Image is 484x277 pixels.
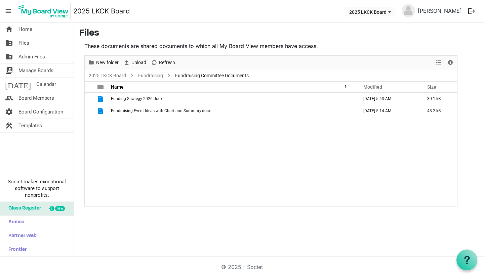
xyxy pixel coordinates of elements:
td: 48.2 kB is template cell column header Size [420,105,457,117]
div: Details [445,56,456,70]
img: no-profile-picture.svg [402,4,415,17]
a: My Board View Logo [16,3,73,19]
button: View dropdownbutton [435,58,443,67]
span: Frontier [5,243,27,257]
td: Funding Strategy 2026.docx is template cell column header Name [109,93,356,105]
div: View [433,56,445,70]
span: folder_shared [5,36,13,50]
span: home [5,22,13,36]
span: Templates [18,119,42,132]
span: people [5,91,13,105]
div: new [55,206,65,211]
button: logout [465,4,479,18]
span: folder_shared [5,50,13,63]
a: 2025 LKCK Board [73,4,130,18]
td: checkbox [85,93,93,105]
span: Manage Boards [18,64,53,77]
td: October 10, 2025 5:14 AM column header Modified [356,105,420,117]
span: Name [111,84,124,90]
span: menu [2,5,15,17]
button: New folder [87,58,120,67]
span: settings [5,105,13,119]
span: Refresh [158,58,176,67]
a: Fundraising [137,72,164,80]
span: Board Configuration [18,105,63,119]
span: Calendar [36,78,56,91]
td: 30.1 kB is template cell column header Size [420,93,457,105]
span: Size [427,84,436,90]
span: switch_account [5,64,13,77]
span: Fundraising Committee Documents [174,72,250,80]
h3: Files [79,28,479,39]
div: Upload [121,56,149,70]
button: 2025 LKCK Board dropdownbutton [345,7,395,16]
button: Upload [122,58,148,67]
button: Refresh [150,58,176,67]
a: © 2025 - Societ [221,264,263,270]
span: Glass Register [5,202,41,215]
td: Fundraising Event Ideas with Chart and Summary.docx is template cell column header Name [109,105,356,117]
span: construction [5,119,13,132]
span: Societ makes exceptional software to support nonprofits. [3,178,71,198]
span: Board Members [18,91,54,105]
button: Details [446,58,455,67]
span: Files [18,36,29,50]
a: 2025 LKCK Board [87,72,127,80]
p: These documents are shared documents to which all My Board View members have access. [84,42,457,50]
span: New folder [95,58,119,67]
span: Fundraising Event Ideas with Chart and Summary.docx [111,108,211,113]
span: Admin Files [18,50,45,63]
span: Home [18,22,32,36]
div: New folder [86,56,121,70]
td: checkbox [85,105,93,117]
div: Refresh [149,56,177,70]
a: [PERSON_NAME] [415,4,465,17]
img: My Board View Logo [16,3,71,19]
span: Partner Web [5,229,37,243]
td: October 10, 2025 5:43 AM column header Modified [356,93,420,105]
span: Upload [131,58,147,67]
span: Funding Strategy 2026.docx [111,96,162,101]
span: Sumac [5,216,24,229]
span: [DATE] [5,78,31,91]
td: is template cell column header type [93,105,109,117]
td: is template cell column header type [93,93,109,105]
span: Modified [363,84,382,90]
